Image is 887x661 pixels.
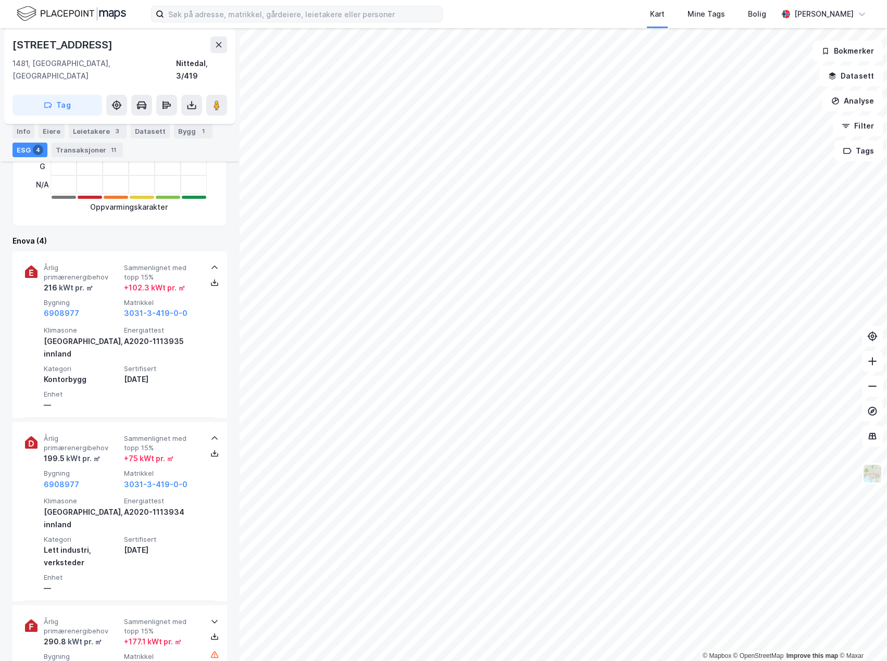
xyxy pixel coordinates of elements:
div: [STREET_ADDRESS] [13,36,115,53]
span: Matrikkel [124,469,200,478]
span: Energiattest [124,326,200,335]
div: — [44,582,120,594]
img: Z [863,464,882,484]
span: Enhet [44,390,120,399]
div: Info [13,124,34,138]
div: + 75 kWt pr. ㎡ [124,452,174,465]
div: Lett industri, verksteder [44,544,120,569]
div: A2020-1113935 [124,335,200,348]
a: Mapbox [703,652,731,659]
div: N/A [36,175,49,194]
a: Improve this map [786,652,838,659]
span: Bygning [44,469,120,478]
div: [PERSON_NAME] [794,8,854,20]
span: Årlig primærenergibehov [44,434,120,452]
div: [GEOGRAPHIC_DATA], innland [44,335,120,360]
span: Sammenlignet med topp 15% [124,263,200,282]
span: Matrikkel [124,298,200,307]
div: [DATE] [124,373,200,386]
span: Bygning [44,652,120,661]
div: + 102.3 kWt pr. ㎡ [124,282,185,294]
span: Enhet [44,573,120,582]
button: Bokmerker [813,41,883,61]
div: Nittedal, 3/419 [176,57,227,82]
div: Leietakere [69,124,127,138]
div: Mine Tags [688,8,725,20]
div: [GEOGRAPHIC_DATA], innland [44,506,120,531]
div: [DATE] [124,544,200,556]
div: 11 [108,145,119,155]
span: Sertifisert [124,364,200,373]
div: kWt pr. ㎡ [65,452,101,465]
div: kWt pr. ㎡ [66,635,102,648]
div: 199.5 [44,452,101,465]
span: Energiattest [124,497,200,505]
div: Kontrollprogram for chat [835,611,887,661]
button: Tag [13,95,102,116]
div: Enova (4) [13,235,227,247]
button: 6908977 [44,478,79,491]
div: Bygg [174,124,213,138]
div: Bolig [748,8,766,20]
div: Kart [650,8,665,20]
span: Sammenlignet med topp 15% [124,434,200,452]
span: Årlig primærenergibehov [44,263,120,282]
div: ESG [13,143,47,157]
div: Kontorbygg [44,373,120,386]
img: logo.f888ab2527a4732fd821a326f86c7f29.svg [17,5,126,23]
button: Analyse [822,91,883,111]
iframe: Chat Widget [835,611,887,661]
span: Sertifisert [124,535,200,544]
div: 1 [198,126,208,136]
span: Bygning [44,298,120,307]
div: 4 [33,145,43,155]
button: Tags [834,141,883,161]
a: OpenStreetMap [733,652,784,659]
div: kWt pr. ㎡ [57,282,93,294]
div: Eiere [39,124,65,138]
button: Datasett [819,66,883,86]
div: G [36,157,49,175]
div: 3 [112,126,122,136]
div: Oppvarmingskarakter [90,201,168,213]
div: 1481, [GEOGRAPHIC_DATA], [GEOGRAPHIC_DATA] [13,57,176,82]
button: Filter [833,116,883,136]
div: — [44,399,120,411]
span: Kategori [44,535,120,544]
span: Årlig primærenergibehov [44,617,120,635]
button: 6908977 [44,307,79,320]
button: 3031-3-419-0-0 [124,478,188,491]
span: Matrikkel [124,652,200,661]
div: 216 [44,282,93,294]
span: Sammenlignet med topp 15% [124,617,200,635]
span: Kategori [44,364,120,373]
button: 3031-3-419-0-0 [124,307,188,320]
span: Klimasone [44,326,120,335]
div: 290.8 [44,635,102,648]
div: A2020-1113934 [124,506,200,518]
div: Datasett [131,124,170,138]
div: Transaksjoner [52,143,123,157]
span: Klimasone [44,497,120,505]
input: Søk på adresse, matrikkel, gårdeiere, leietakere eller personer [164,6,442,22]
div: + 177.1 kWt pr. ㎡ [124,635,182,648]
